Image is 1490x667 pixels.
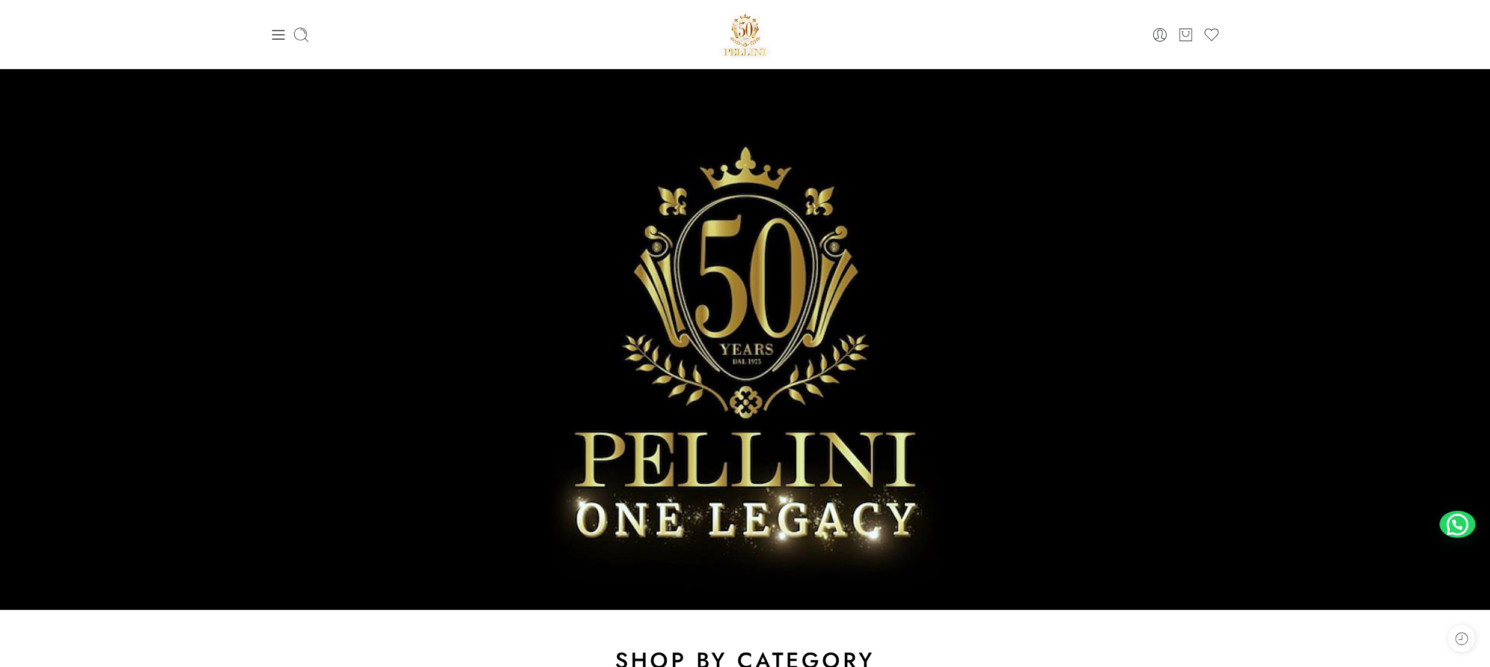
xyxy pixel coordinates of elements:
[719,9,771,60] a: Pellini -
[1151,26,1168,43] a: Login / Register
[1203,26,1220,43] a: Wishlist
[719,9,771,60] img: Pellini
[1177,26,1194,43] a: Cart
